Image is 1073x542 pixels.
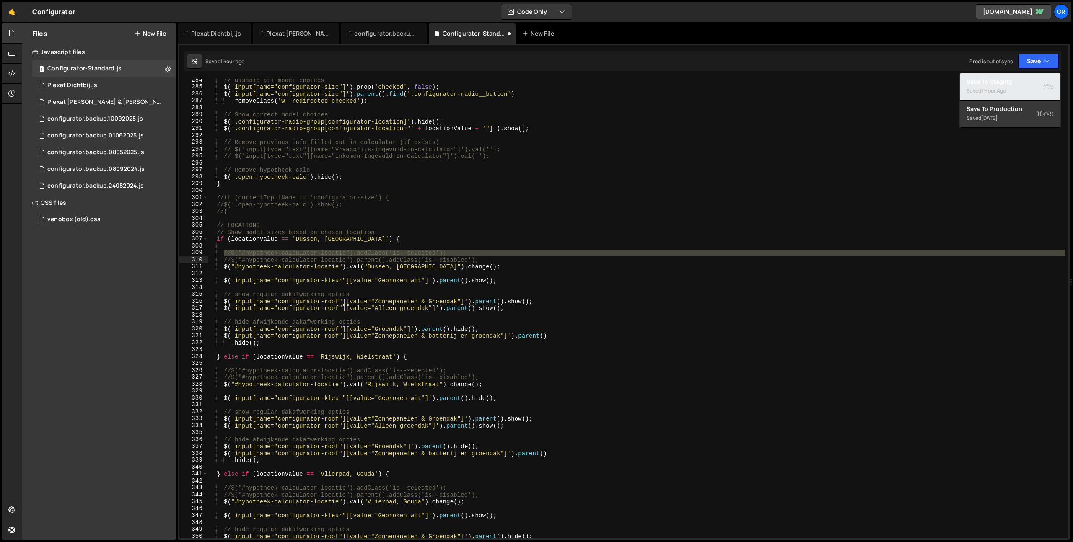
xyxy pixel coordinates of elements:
[179,229,208,236] div: 306
[179,132,208,139] div: 292
[179,429,208,436] div: 335
[32,111,176,127] div: 6838/46305.js
[1018,54,1059,69] button: Save
[179,457,208,464] div: 339
[179,312,208,319] div: 318
[22,44,176,60] div: Javascript files
[22,194,176,211] div: CSS files
[220,58,245,65] div: 1 hour ago
[47,132,144,139] div: configurator.backup.01062025.js
[967,86,1054,96] div: Saved
[179,222,208,229] div: 305
[179,436,208,443] div: 336
[179,173,208,181] div: 298
[179,97,208,104] div: 287
[32,7,75,17] div: Configurator
[179,263,208,270] div: 311
[179,305,208,312] div: 317
[179,450,208,457] div: 338
[179,235,208,243] div: 307
[179,118,208,125] div: 290
[47,98,163,106] div: Plexat [PERSON_NAME] & [PERSON_NAME].js
[179,139,208,146] div: 293
[179,194,208,201] div: 301
[179,249,208,256] div: 309
[32,144,176,161] div: 6838/38770.js
[179,243,208,250] div: 308
[179,381,208,388] div: 328
[179,470,208,477] div: 341
[32,161,176,178] div: 6838/20949.js
[179,387,208,395] div: 329
[969,58,1013,65] div: Prod is out of sync
[179,111,208,118] div: 289
[179,339,208,346] div: 322
[179,125,208,132] div: 291
[179,395,208,402] div: 330
[179,498,208,505] div: 345
[354,29,417,38] div: configurator.backup.10092025.js
[179,104,208,111] div: 288
[47,182,144,190] div: configurator.backup.24082024.js
[47,65,122,72] div: Configurator-Standard.js
[967,77,1054,86] div: Save to Staging
[47,149,144,156] div: configurator.backup.08052025.js
[47,165,145,173] div: configurator.backup.08092024.js
[179,512,208,519] div: 347
[179,83,208,90] div: 285
[179,152,208,160] div: 295
[1054,4,1069,19] a: Gr
[967,105,1054,113] div: Save to Production
[179,291,208,298] div: 315
[179,146,208,153] div: 294
[179,477,208,485] div: 342
[179,401,208,408] div: 331
[47,115,143,123] div: configurator.backup.10092025.js
[179,187,208,194] div: 300
[179,332,208,339] div: 321
[179,215,208,222] div: 304
[179,90,208,98] div: 286
[179,484,208,491] div: 343
[522,29,557,38] div: New File
[179,208,208,215] div: 303
[976,4,1051,19] a: [DOMAIN_NAME]
[179,256,208,263] div: 310
[179,270,208,277] div: 312
[179,443,208,450] div: 337
[266,29,329,38] div: Plexat [PERSON_NAME] & [PERSON_NAME].js
[47,82,97,89] div: Plexat Dichtbij.js
[39,66,44,73] span: 1
[179,491,208,498] div: 344
[32,29,47,38] h2: Files
[179,374,208,381] div: 327
[967,113,1054,123] div: Saved
[179,533,208,540] div: 350
[32,77,176,94] div: 6838/44243.js
[179,166,208,173] div: 297
[1043,83,1054,91] span: S
[981,114,998,121] div: [DATE]
[1037,110,1054,118] span: S
[981,87,1006,94] div: 1 hour ago
[179,367,208,374] div: 326
[179,415,208,422] div: 333
[179,519,208,526] div: 348
[179,408,208,416] div: 332
[179,526,208,533] div: 349
[179,298,208,305] div: 316
[179,505,208,512] div: 346
[179,180,208,187] div: 299
[501,4,572,19] button: Code Only
[179,422,208,429] div: 334
[960,101,1060,128] button: Save to ProductionS Saved[DATE]
[205,58,244,65] div: Saved
[2,2,22,22] a: 🤙
[191,29,241,38] div: Plexat Dichtbij.js
[179,277,208,284] div: 313
[32,178,176,194] div: 6838/20077.js
[179,160,208,167] div: 296
[960,73,1060,101] button: Save to StagingS Saved1 hour ago
[179,325,208,333] div: 320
